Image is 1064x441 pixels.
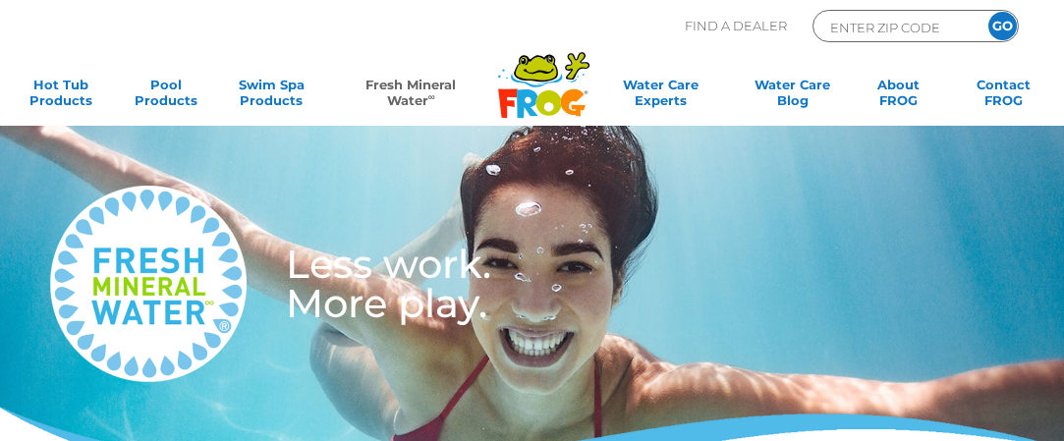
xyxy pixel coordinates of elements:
[286,245,621,323] h3: Less work. More play.
[752,77,833,116] a: Water CareBlog
[50,186,247,382] img: fresh-mineral-water-logo-medium
[125,77,206,116] a: PoolProducts
[857,77,938,116] a: AboutFROG
[336,77,486,116] a: Fresh MineralWater∞
[231,77,312,116] a: Swim SpaProducts
[20,77,101,116] a: Hot TubProducts
[988,12,1017,40] input: GO
[685,10,787,42] p: Find A Dealer
[592,77,728,116] a: Water CareExperts
[963,77,1044,116] a: ContactFROG
[828,16,961,38] input: Zip Code Form
[428,91,435,102] sup: ∞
